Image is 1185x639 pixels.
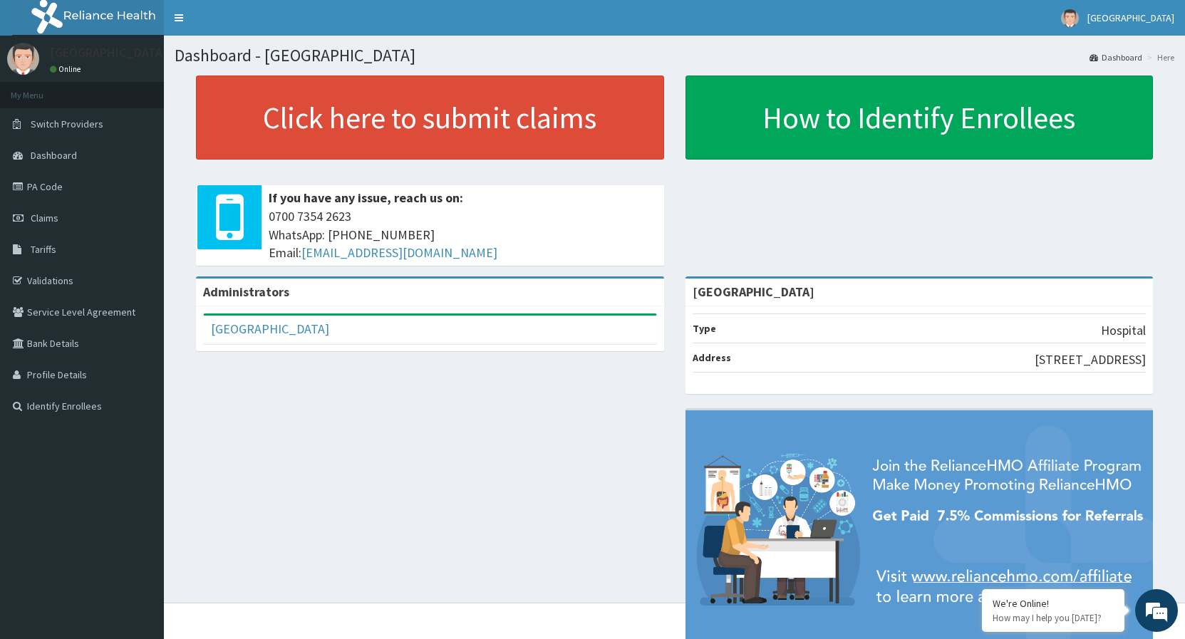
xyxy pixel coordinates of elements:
[269,189,463,206] b: If you have any issue, reach us on:
[993,612,1114,624] p: How may I help you today?
[693,322,716,335] b: Type
[31,149,77,162] span: Dashboard
[175,46,1174,65] h1: Dashboard - [GEOGRAPHIC_DATA]
[31,212,58,224] span: Claims
[1144,51,1174,63] li: Here
[1090,51,1142,63] a: Dashboard
[1101,321,1146,340] p: Hospital
[685,76,1154,160] a: How to Identify Enrollees
[993,597,1114,610] div: We're Online!
[693,351,731,364] b: Address
[31,243,56,256] span: Tariffs
[1087,11,1174,24] span: [GEOGRAPHIC_DATA]
[693,284,814,300] strong: [GEOGRAPHIC_DATA]
[7,43,39,75] img: User Image
[1035,350,1146,369] p: [STREET_ADDRESS]
[50,64,84,74] a: Online
[269,207,657,262] span: 0700 7354 2623 WhatsApp: [PHONE_NUMBER] Email:
[211,321,329,337] a: [GEOGRAPHIC_DATA]
[1061,9,1079,27] img: User Image
[203,284,289,300] b: Administrators
[196,76,664,160] a: Click here to submit claims
[50,46,167,59] p: [GEOGRAPHIC_DATA]
[31,118,103,130] span: Switch Providers
[301,244,497,261] a: [EMAIL_ADDRESS][DOMAIN_NAME]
